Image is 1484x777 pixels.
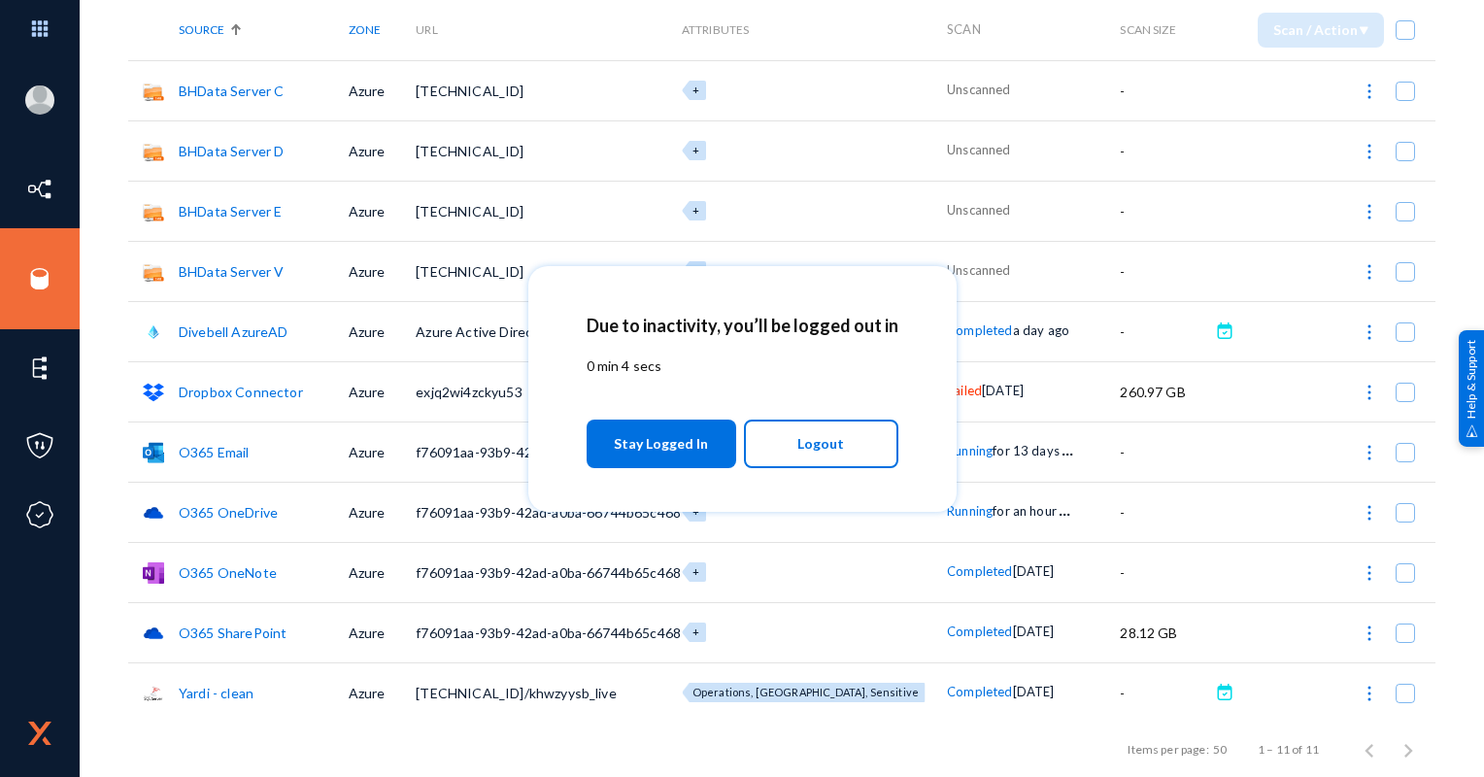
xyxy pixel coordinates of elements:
p: 0 min 4 secs [587,355,898,376]
span: Stay Logged In [614,426,708,461]
button: Logout [744,420,898,468]
h2: Due to inactivity, you’ll be logged out in [587,315,898,336]
button: Stay Logged In [587,420,737,468]
span: Logout [797,427,844,460]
